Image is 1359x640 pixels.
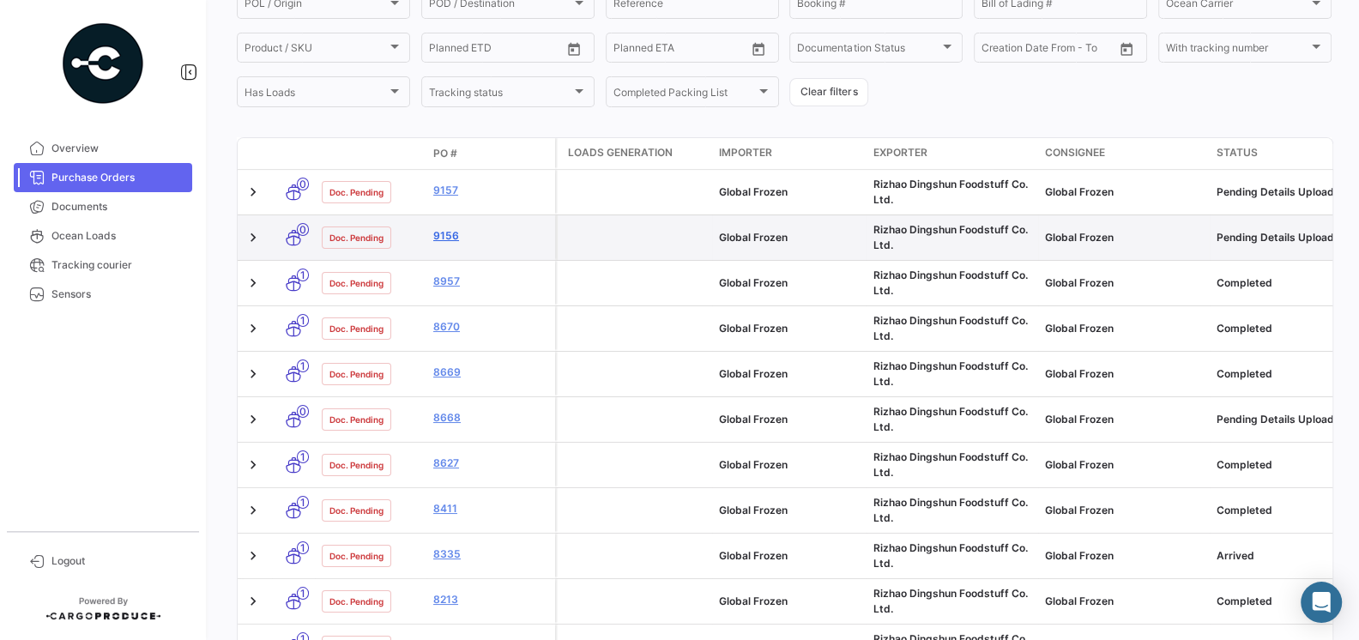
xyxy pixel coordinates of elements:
span: Global Frozen [719,458,788,471]
span: Global Frozen [1045,549,1114,562]
a: 8669 [433,365,548,380]
a: Expand/Collapse Row [245,456,262,474]
span: Rizhao Dingshun Foodstuff Co. Ltd. [873,496,1028,524]
a: Sensors [14,280,192,309]
span: Doc. Pending [329,322,384,335]
a: 8213 [433,592,548,607]
span: Consignee [1045,145,1105,160]
a: Expand/Collapse Row [245,547,262,565]
button: Open calendar [746,36,771,62]
span: Doc. Pending [329,595,384,608]
a: Expand/Collapse Row [245,593,262,610]
datatable-header-cell: Exporter [867,138,1038,169]
span: Global Frozen [1045,367,1114,380]
span: Purchase Orders [51,170,185,185]
span: Doc. Pending [329,458,384,472]
span: Tracking courier [51,257,185,273]
span: Global Frozen [1045,322,1114,335]
span: Completed Packing List [613,88,756,100]
span: Global Frozen [719,276,788,289]
span: 1 [297,269,309,281]
span: Global Frozen [719,185,788,198]
span: Doc. Pending [329,413,384,426]
span: Global Frozen [719,549,788,562]
span: 1 [297,541,309,554]
a: Expand/Collapse Row [245,184,262,201]
a: Documents [14,192,192,221]
a: Ocean Loads [14,221,192,251]
input: From [613,45,637,57]
a: Expand/Collapse Row [245,320,262,337]
span: Doc. Pending [329,504,384,517]
span: Global Frozen [1045,595,1114,607]
a: 9156 [433,228,548,244]
span: Global Frozen [719,413,788,426]
span: Loads generation [568,145,673,160]
span: Global Frozen [719,504,788,516]
datatable-header-cell: Importer [712,138,867,169]
span: Product / SKU [245,45,387,57]
span: Global Frozen [1045,231,1114,244]
span: Doc. Pending [329,367,384,381]
span: 1 [297,314,309,327]
span: 0 [297,223,309,236]
a: 9157 [433,183,548,198]
span: PO # [433,146,457,161]
span: Global Frozen [719,367,788,380]
span: Sensors [51,287,185,302]
input: To [465,45,528,57]
input: From [981,45,1006,57]
span: 1 [297,496,309,509]
span: Overview [51,141,185,156]
span: Exporter [873,145,927,160]
span: Global Frozen [1045,504,1114,516]
span: Rizhao Dingshun Foodstuff Co. Ltd. [873,541,1028,570]
input: To [649,45,712,57]
span: Doc. Pending [329,276,384,290]
span: Rizhao Dingshun Foodstuff Co. Ltd. [873,314,1028,342]
span: With tracking number [1166,45,1308,57]
img: powered-by.png [60,21,146,106]
span: Global Frozen [1045,413,1114,426]
datatable-header-cell: PO # [426,139,555,168]
a: Tracking courier [14,251,192,280]
span: 0 [297,405,309,418]
button: Open calendar [1114,36,1139,62]
span: Global Frozen [719,322,788,335]
span: Global Frozen [719,595,788,607]
a: 8411 [433,501,548,516]
a: 8335 [433,546,548,562]
span: Global Frozen [719,231,788,244]
span: 0 [297,178,309,190]
input: From [429,45,453,57]
a: Overview [14,134,192,163]
span: Rizhao Dingshun Foodstuff Co. Ltd. [873,223,1028,251]
a: Expand/Collapse Row [245,229,262,246]
span: Global Frozen [1045,185,1114,198]
span: Documents [51,199,185,214]
a: 8957 [433,274,548,289]
span: Rizhao Dingshun Foodstuff Co. Ltd. [873,178,1028,206]
a: 8627 [433,456,548,471]
span: Documentation Status [797,45,939,57]
a: Expand/Collapse Row [245,275,262,292]
span: 1 [297,587,309,600]
span: 1 [297,359,309,372]
span: Rizhao Dingshun Foodstuff Co. Ltd. [873,405,1028,433]
span: Importer [719,145,772,160]
span: Rizhao Dingshun Foodstuff Co. Ltd. [873,450,1028,479]
datatable-header-cell: Consignee [1038,138,1210,169]
span: Status [1217,145,1258,160]
span: Rizhao Dingshun Foodstuff Co. Ltd. [873,269,1028,297]
div: Abrir Intercom Messenger [1301,582,1342,623]
a: Purchase Orders [14,163,192,192]
a: 8668 [433,410,548,426]
span: Doc. Pending [329,185,384,199]
datatable-header-cell: Doc. Status [315,147,426,160]
span: 1 [297,450,309,463]
span: Logout [51,553,185,569]
span: Rizhao Dingshun Foodstuff Co. Ltd. [873,587,1028,615]
span: Global Frozen [1045,458,1114,471]
span: Tracking status [429,88,571,100]
span: Rizhao Dingshun Foodstuff Co. Ltd. [873,359,1028,388]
